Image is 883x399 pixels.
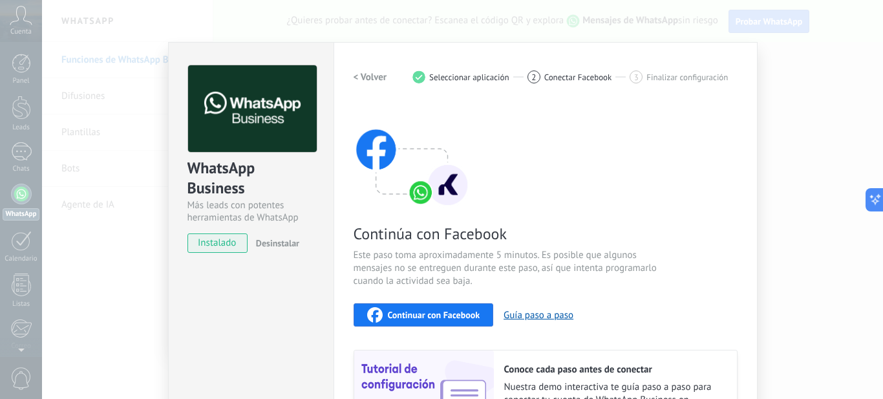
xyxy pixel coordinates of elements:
img: logo_main.png [188,65,317,153]
span: Seleccionar aplicación [429,72,509,82]
span: 3 [634,72,639,83]
span: instalado [188,233,247,253]
span: 2 [531,72,536,83]
button: < Volver [354,65,387,89]
div: WhatsApp Business [187,158,315,199]
span: Finalizar configuración [646,72,728,82]
span: Desinstalar [256,237,299,249]
h2: < Volver [354,71,387,83]
img: connect with facebook [354,104,470,208]
button: Continuar con Facebook [354,303,494,327]
span: Este paso toma aproximadamente 5 minutos. Es posible que algunos mensajes no se entreguen durante... [354,249,661,288]
span: Continuar con Facebook [388,310,480,319]
h2: Conoce cada paso antes de conectar [504,363,724,376]
span: Conectar Facebook [544,72,612,82]
span: Continúa con Facebook [354,224,661,244]
div: Más leads con potentes herramientas de WhatsApp [187,199,315,224]
button: Guía paso a paso [504,309,573,321]
button: Desinstalar [251,233,299,253]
